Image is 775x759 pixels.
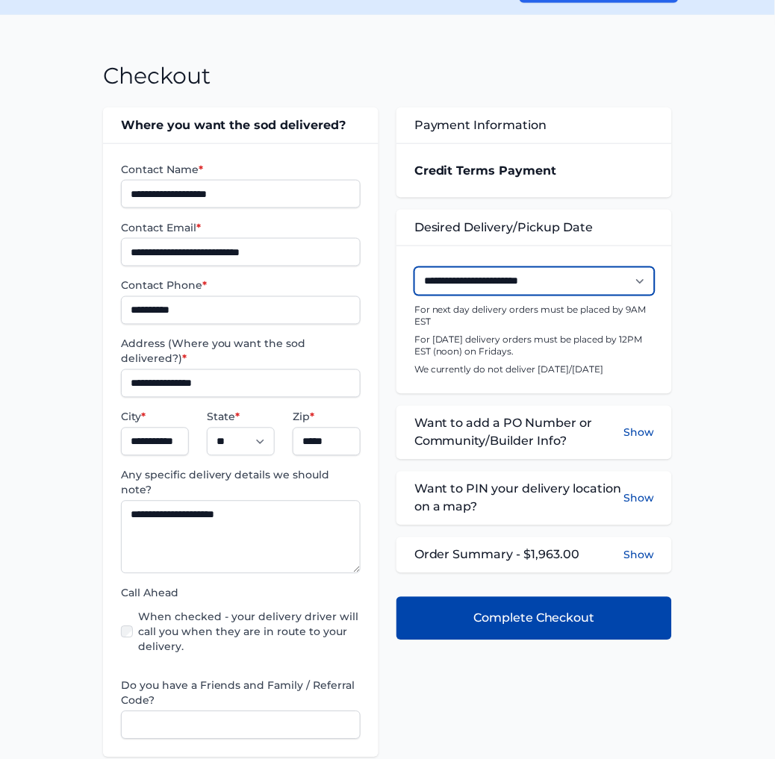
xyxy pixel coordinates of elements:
label: Contact Email [121,220,361,235]
p: We currently do not deliver [DATE]/[DATE] [414,364,654,376]
span: Want to PIN your delivery location on a map? [414,481,623,516]
div: Desired Delivery/Pickup Date [396,210,672,246]
p: For next day delivery orders must be placed by 9AM EST [414,304,654,328]
span: Complete Checkout [473,610,595,628]
label: City [121,410,189,425]
label: State [207,410,275,425]
div: Where you want the sod delivered? [103,107,379,143]
label: When checked - your delivery driver will call you when they are in route to your delivery. [139,610,361,655]
div: Payment Information [396,107,672,143]
button: Complete Checkout [396,597,672,640]
label: Any specific delivery details we should note? [121,468,361,498]
label: Zip [293,410,361,425]
label: Contact Phone [121,278,361,293]
strong: Credit Terms Payment [414,163,557,178]
span: Want to add a PO Number or Community/Builder Info? [414,415,623,451]
label: Address (Where you want the sod delivered?) [121,337,361,366]
label: Do you have a Friends and Family / Referral Code? [121,678,361,708]
button: Show [623,481,654,516]
p: For [DATE] delivery orders must be placed by 12PM EST (noon) on Fridays. [414,334,654,358]
h1: Checkout [103,63,211,90]
label: Call Ahead [121,586,361,601]
span: Order Summary - $1,963.00 [414,546,580,564]
button: Show [623,548,654,563]
button: Show [623,415,654,451]
label: Contact Name [121,162,361,177]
